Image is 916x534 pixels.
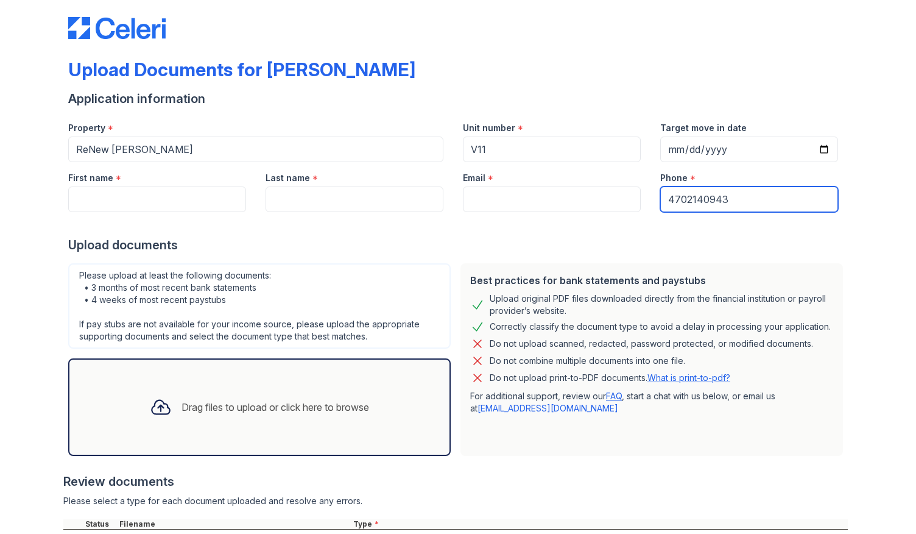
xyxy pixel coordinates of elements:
[68,59,415,80] div: Upload Documents for [PERSON_NAME]
[68,122,105,134] label: Property
[463,172,485,184] label: Email
[463,122,515,134] label: Unit number
[83,519,117,529] div: Status
[647,372,730,383] a: What is print-to-pdf?
[266,172,310,184] label: Last name
[490,336,813,351] div: Do not upload scanned, redacted, password protected, or modified documents.
[606,391,622,401] a: FAQ
[181,400,369,415] div: Drag files to upload or click here to browse
[490,319,831,334] div: Correctly classify the document type to avoid a delay in processing your application.
[660,172,688,184] label: Phone
[68,90,848,107] div: Application information
[68,17,166,39] img: CE_Logo_Blue-a8612792a0a2168367f1c8372b55b34899dd931a85d93a1a3d3e32e68fde9ad4.png
[68,172,113,184] label: First name
[470,390,833,415] p: For additional support, review our , start a chat with us below, or email us at
[117,519,351,529] div: Filename
[490,372,730,384] p: Do not upload print-to-PDF documents.
[660,122,747,134] label: Target move in date
[68,237,848,254] div: Upload documents
[63,495,848,507] div: Please select a type for each document uploaded and resolve any errors.
[351,519,848,529] div: Type
[63,473,848,490] div: Review documents
[477,403,618,413] a: [EMAIL_ADDRESS][DOMAIN_NAME]
[490,293,833,317] div: Upload original PDF files downloaded directly from the financial institution or payroll provider’...
[470,273,833,288] div: Best practices for bank statements and paystubs
[68,263,451,349] div: Please upload at least the following documents: • 3 months of most recent bank statements • 4 wee...
[490,354,685,368] div: Do not combine multiple documents into one file.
